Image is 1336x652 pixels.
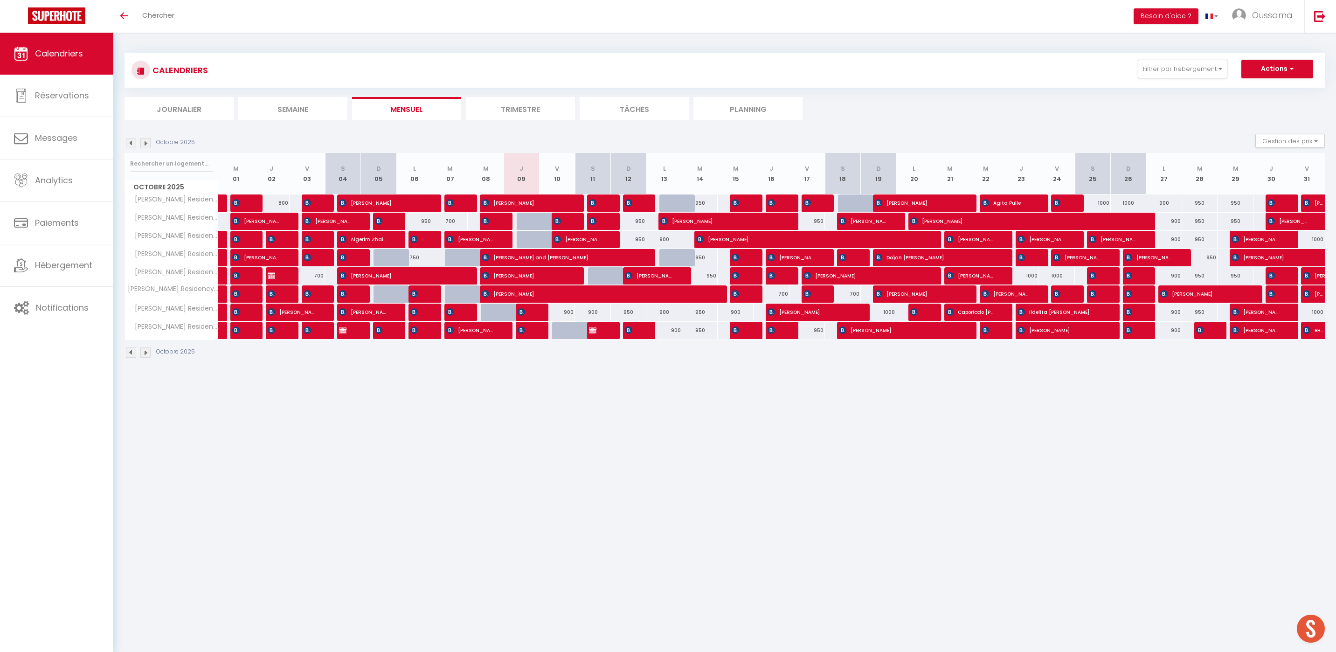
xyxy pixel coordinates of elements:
[1218,153,1253,194] th: 29
[682,194,718,212] div: 950
[1125,285,1137,303] span: [PERSON_NAME]
[232,303,244,321] span: [PERSON_NAME]
[130,155,213,172] input: Rechercher un logement...
[304,212,352,230] span: [PERSON_NAME]
[1267,194,1280,212] span: [PERSON_NAME]
[768,303,851,321] span: [PERSON_NAME]
[982,285,1030,303] span: [PERSON_NAME]
[432,153,468,194] th: 07
[482,249,637,266] span: [PERSON_NAME] and [PERSON_NAME]
[35,259,92,271] span: Hébergement
[611,153,647,194] th: 12
[305,164,309,173] abbr: V
[1232,321,1280,339] span: [PERSON_NAME]
[126,304,220,314] span: [PERSON_NAME] Residency (G5)
[1146,267,1182,284] div: 900
[233,164,239,173] abbr: M
[1125,249,1173,266] span: [PERSON_NAME]
[732,285,744,303] span: [PERSON_NAME]
[468,153,504,194] th: 08
[611,213,647,230] div: 950
[376,164,381,173] abbr: D
[1053,249,1101,266] span: [PERSON_NAME] de [PERSON_NAME]
[589,212,601,230] span: [PERSON_NAME]
[410,285,422,303] span: [PERSON_NAME]
[268,230,280,248] span: [PERSON_NAME]
[696,230,924,248] span: [PERSON_NAME]
[1089,267,1101,284] span: [PERSON_NAME]
[946,267,994,284] span: [PERSON_NAME]
[125,97,234,120] li: Journalier
[1267,212,1310,230] span: [PERSON_NAME]
[540,304,575,321] div: 900
[339,285,351,303] span: [PERSON_NAME]
[732,321,744,339] span: [PERSON_NAME]
[126,267,220,277] span: [PERSON_NAME] Residency (G8)
[1091,164,1095,173] abbr: S
[1218,194,1253,212] div: 950
[1146,304,1182,321] div: 900
[341,164,345,173] abbr: S
[1004,153,1039,194] th: 23
[396,249,432,266] div: 750
[254,194,290,212] div: 800
[218,304,223,321] a: [PERSON_NAME]
[304,230,316,248] span: YUTONG QI
[1233,164,1239,173] abbr: M
[768,249,816,266] span: [PERSON_NAME] Al-zahrani
[156,347,195,356] p: Octobre 2025
[718,153,754,194] th: 15
[218,153,254,194] th: 01
[910,212,1138,230] span: [PERSON_NAME]
[825,153,861,194] th: 18
[1232,8,1246,22] img: ...
[1182,267,1218,284] div: 950
[304,285,316,303] span: [PERSON_NAME]
[1004,267,1039,284] div: 1000
[1125,267,1137,284] span: [PERSON_NAME]
[861,153,897,194] th: 19
[126,322,220,332] span: [PERSON_NAME] Residency (G6)
[1055,164,1059,173] abbr: V
[1289,231,1325,248] div: 1000
[482,194,566,212] span: [PERSON_NAME]
[982,321,994,339] span: [PERSON_NAME]
[625,321,637,339] span: [PERSON_NAME]
[693,97,803,120] li: Planning
[718,304,754,321] div: 900
[646,153,682,194] th: 13
[361,153,397,194] th: 05
[375,321,387,339] span: [PERSON_NAME]
[1182,231,1218,248] div: 950
[611,304,647,321] div: 950
[875,249,995,266] span: Doğan [PERSON_NAME]
[232,212,280,230] span: [PERSON_NAME]
[410,303,422,321] span: Sofiene AIT ALLA
[446,303,458,321] span: [PERSON_NAME]
[1269,164,1273,173] abbr: J
[1018,249,1030,266] span: [PERSON_NAME]
[682,153,718,194] th: 14
[125,180,218,194] span: Octobre 2025
[896,153,932,194] th: 20
[1089,230,1137,248] span: [PERSON_NAME] [PERSON_NAME]
[325,153,361,194] th: 04
[697,164,703,173] abbr: M
[646,231,682,248] div: 900
[1163,164,1165,173] abbr: L
[803,194,816,212] span: [PERSON_NAME]
[410,321,422,339] span: [PERSON_NAME]
[805,164,809,173] abbr: V
[36,302,89,313] span: Notifications
[913,164,915,173] abbr: L
[446,194,458,212] span: [PERSON_NAME]
[1303,321,1324,339] span: BHISS MHAMAD
[839,321,959,339] span: [PERSON_NAME]
[1252,9,1293,21] span: Oussama
[754,153,789,194] th: 16
[1218,267,1253,284] div: 950
[1182,249,1218,266] div: 950
[1018,230,1066,248] span: [PERSON_NAME]
[1232,303,1280,321] span: [PERSON_NAME]
[1232,249,1296,266] span: [PERSON_NAME]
